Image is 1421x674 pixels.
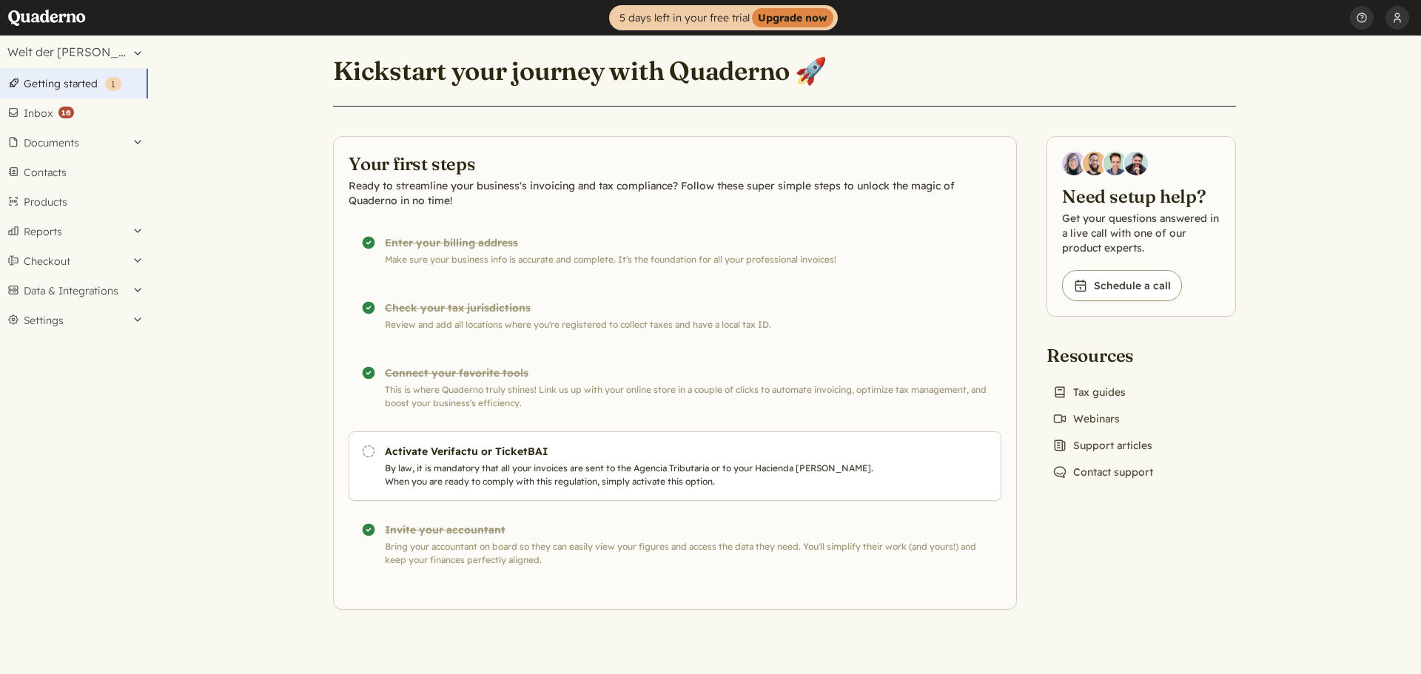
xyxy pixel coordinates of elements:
[1124,152,1148,175] img: Javier Rubio, DevRel at Quaderno
[1047,408,1126,429] a: Webinars
[1062,211,1220,255] p: Get your questions answered in a live call with one of our product experts.
[1062,270,1182,301] a: Schedule a call
[333,55,827,87] h1: Kickstart your journey with Quaderno 🚀
[349,152,1001,175] h2: Your first steps
[609,5,838,30] a: 5 days left in your free trialUpgrade now
[1047,382,1132,402] a: Tax guides
[1047,435,1158,456] a: Support articles
[1062,184,1220,208] h2: Need setup help?
[385,462,890,488] p: By law, it is mandatory that all your invoices are sent to the Agencia Tributaria or to your Haci...
[1047,343,1159,367] h2: Resources
[1083,152,1106,175] img: Jairo Fumero, Account Executive at Quaderno
[752,8,833,27] strong: Upgrade now
[1047,462,1159,482] a: Contact support
[111,78,115,90] span: 1
[1103,152,1127,175] img: Ivo Oltmans, Business Developer at Quaderno
[385,444,890,459] h3: Activate Verifactu or TicketBAI
[1062,152,1086,175] img: Diana Carrasco, Account Executive at Quaderno
[349,178,1001,208] p: Ready to streamline your business's invoicing and tax compliance? Follow these super simple steps...
[349,431,1001,501] a: Activate Verifactu or TicketBAI By law, it is mandatory that all your invoices are sent to the Ag...
[58,107,74,118] strong: 10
